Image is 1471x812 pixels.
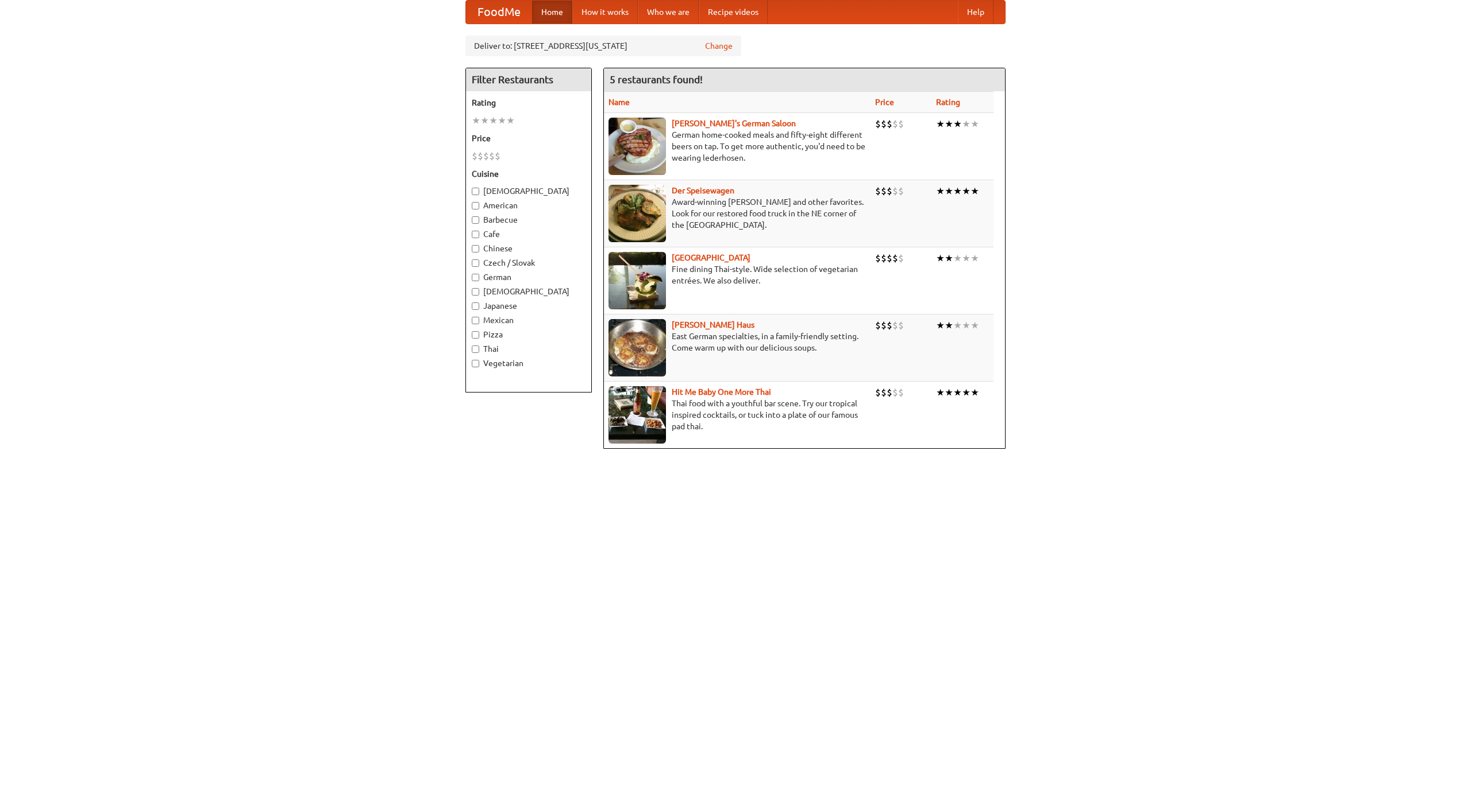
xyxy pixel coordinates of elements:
li: $ [881,118,887,130]
li: ★ [472,114,480,127]
a: Der Speisewagen [672,186,734,195]
li: ★ [498,114,506,127]
li: ★ [953,319,962,332]
label: Cafe [472,228,586,240]
a: [PERSON_NAME]'s German Saloon [672,119,796,128]
li: ★ [971,386,979,399]
a: [GEOGRAPHIC_DATA] [672,253,750,262]
input: [DEMOGRAPHIC_DATA] [472,188,479,195]
li: ★ [936,319,945,332]
li: ★ [945,185,953,197]
h5: Cuisine [472,168,586,180]
input: [DEMOGRAPHIC_DATA] [472,288,479,296]
li: $ [875,118,881,130]
a: Name [609,98,630,107]
li: $ [892,319,898,332]
label: American [472,200,586,211]
li: $ [881,252,887,265]
input: Cafe [472,231,479,238]
h5: Price [472,133,586,144]
input: Mexican [472,317,479,324]
input: Thai [472,345,479,353]
li: ★ [945,118,953,130]
input: Pizza [472,331,479,339]
input: Czech / Slovak [472,259,479,267]
input: Japanese [472,302,479,310]
li: $ [483,150,489,162]
p: Award-winning [PERSON_NAME] and other favorites. Look for our restored food truck in the NE corne... [609,196,866,231]
h5: Rating [472,97,586,108]
a: Home [532,1,572,24]
a: How it works [572,1,638,24]
li: $ [892,185,898,197]
label: Czech / Slovak [472,257,586,269]
li: $ [875,185,881,197]
li: $ [881,319,887,332]
label: [DEMOGRAPHIC_DATA] [472,286,586,297]
label: Chinese [472,243,586,254]
label: Vegetarian [472,358,586,369]
input: Vegetarian [472,360,479,367]
li: $ [892,252,898,265]
li: ★ [945,252,953,265]
label: [DEMOGRAPHIC_DATA] [472,185,586,197]
li: $ [887,185,892,197]
li: $ [887,118,892,130]
li: $ [892,118,898,130]
li: ★ [962,118,971,130]
li: $ [489,150,495,162]
li: $ [887,319,892,332]
input: American [472,202,479,209]
li: ★ [506,114,515,127]
input: Chinese [472,245,479,252]
li: ★ [953,252,962,265]
li: $ [881,386,887,399]
li: $ [898,319,904,332]
li: ★ [936,118,945,130]
ng-pluralize: 5 restaurants found! [610,74,703,85]
img: kohlhaus.jpg [609,319,666,376]
li: ★ [962,319,971,332]
li: $ [887,386,892,399]
li: ★ [971,252,979,265]
li: ★ [962,386,971,399]
li: ★ [936,185,945,197]
input: Barbecue [472,216,479,224]
p: Thai food with a youthful bar scene. Try our tropical inspired cocktails, or tuck into a plate of... [609,398,866,432]
label: Barbecue [472,214,586,226]
a: Recipe videos [699,1,768,24]
a: Price [875,98,894,107]
a: Change [705,40,733,52]
img: satay.jpg [609,252,666,309]
p: East German specialties, in a family-friendly setting. Come warm up with our delicious soups. [609,331,866,353]
li: ★ [953,118,962,130]
li: ★ [953,185,962,197]
label: Japanese [472,300,586,312]
li: ★ [489,114,498,127]
li: ★ [971,185,979,197]
li: ★ [953,386,962,399]
li: $ [881,185,887,197]
a: Who we are [638,1,699,24]
img: speisewagen.jpg [609,185,666,242]
li: $ [898,185,904,197]
li: ★ [945,319,953,332]
li: ★ [936,252,945,265]
a: FoodMe [466,1,532,24]
li: ★ [945,386,953,399]
h4: Filter Restaurants [466,68,591,91]
li: $ [875,386,881,399]
img: esthers.jpg [609,118,666,175]
b: Hit Me Baby One More Thai [672,387,771,397]
li: $ [478,150,483,162]
img: babythai.jpg [609,386,666,444]
li: $ [898,386,904,399]
li: $ [887,252,892,265]
label: Thai [472,343,586,355]
li: $ [875,319,881,332]
li: ★ [971,319,979,332]
label: Pizza [472,329,586,340]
